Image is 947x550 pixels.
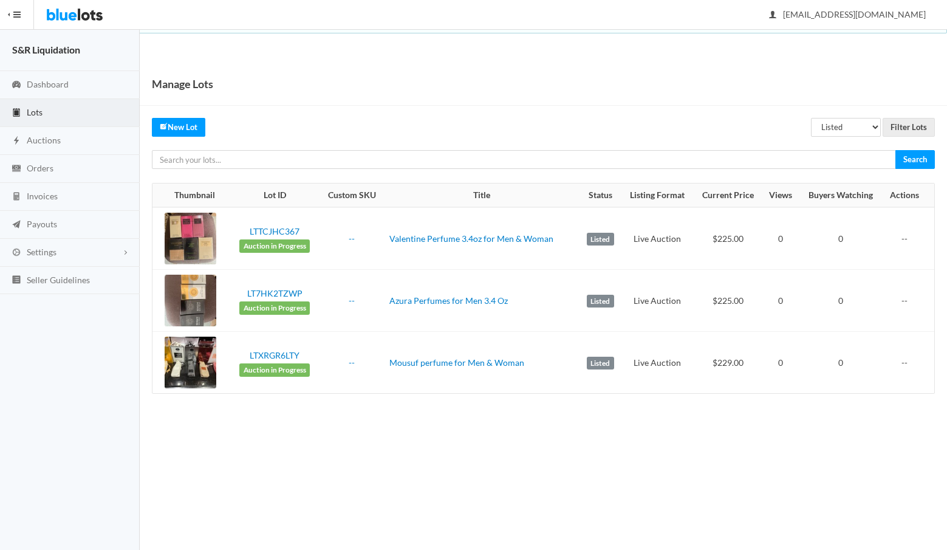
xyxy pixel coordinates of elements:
[27,163,53,173] span: Orders
[230,184,320,208] th: Lot ID
[152,118,205,137] a: createNew Lot
[10,219,22,231] ion-icon: paper plane
[10,275,22,286] ion-icon: list box
[621,270,693,332] td: Live Auction
[250,226,299,236] a: LTTCJHC367
[27,191,58,201] span: Invoices
[152,184,230,208] th: Thumbnail
[239,239,310,253] span: Auction in Progress
[694,184,762,208] th: Current Price
[152,75,213,93] h1: Manage Lots
[762,332,799,394] td: 0
[883,270,934,332] td: --
[349,233,355,244] a: --
[389,233,553,244] a: Valentine Perfume 3.4oz for Men & Woman
[883,207,934,270] td: --
[349,357,355,368] a: --
[27,247,56,257] span: Settings
[239,363,310,377] span: Auction in Progress
[799,270,883,332] td: 0
[621,207,693,270] td: Live Auction
[10,247,22,259] ion-icon: cog
[694,207,762,270] td: $225.00
[799,332,883,394] td: 0
[799,184,883,208] th: Buyers Watching
[694,270,762,332] td: $225.00
[385,184,579,208] th: Title
[27,107,43,117] span: Lots
[579,184,621,208] th: Status
[247,288,303,298] a: LT7HK2TZWP
[770,9,926,19] span: [EMAIL_ADDRESS][DOMAIN_NAME]
[320,184,385,208] th: Custom SKU
[160,122,168,130] ion-icon: create
[12,44,80,55] strong: S&R Liquidation
[27,79,69,89] span: Dashboard
[767,10,779,21] ion-icon: person
[250,350,299,360] a: LTXRGR6LTY
[621,332,693,394] td: Live Auction
[152,150,896,169] input: Search your lots...
[239,301,310,315] span: Auction in Progress
[10,80,22,91] ion-icon: speedometer
[10,136,22,147] ion-icon: flash
[883,332,934,394] td: --
[587,233,614,246] label: Listed
[587,295,614,308] label: Listed
[883,184,934,208] th: Actions
[10,163,22,175] ion-icon: cash
[762,207,799,270] td: 0
[349,295,355,306] a: --
[10,191,22,203] ion-icon: calculator
[27,135,61,145] span: Auctions
[27,219,57,229] span: Payouts
[389,295,508,306] a: Azura Perfumes for Men 3.4 Oz
[10,108,22,119] ion-icon: clipboard
[389,357,524,368] a: Mousuf perfume for Men & Woman
[587,357,614,370] label: Listed
[883,118,935,137] input: Filter Lots
[762,270,799,332] td: 0
[895,150,935,169] input: Search
[799,207,883,270] td: 0
[27,275,90,285] span: Seller Guidelines
[694,332,762,394] td: $229.00
[621,184,693,208] th: Listing Format
[762,184,799,208] th: Views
